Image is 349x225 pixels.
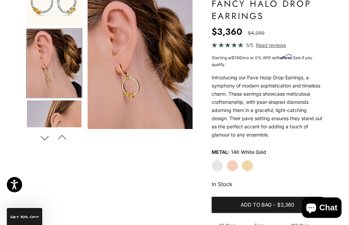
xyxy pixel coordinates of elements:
[7,208,42,225] div: GET 10% Off
[212,180,323,189] p: In Stock
[212,55,312,67] span: Starting at /mo or 0% APR with .
[248,29,264,37] compare-at-price: $4,200
[256,41,286,49] span: Read reviews
[212,197,323,213] button: Add to bag-$3,360
[27,100,81,168] img: #YellowGold #WhiteGold #RoseGold
[212,41,323,49] a: 5/5 Read reviews
[212,147,230,157] legend: Metal:
[26,100,82,169] button: Go to item 5
[10,215,39,219] span: GET 10% Off
[280,54,292,60] span: Affirm
[241,201,272,209] span: Add to bag
[27,29,81,97] img: #YellowGold #WhiteGold #RoseGold
[246,41,253,49] span: 5/5
[300,197,344,220] inbox-online-store-chat: Shopify online store chat
[26,29,82,98] button: Go to item 4
[212,74,323,139] div: Introducing our Pave Hoop Drop Earrings, a symphony of modern sophistication and timeless charm. ...
[277,201,294,209] span: $3,360
[212,25,242,38] sale-price: $3,360
[231,147,266,157] variant-option-value: 14K White Gold
[232,55,241,60] span: $146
